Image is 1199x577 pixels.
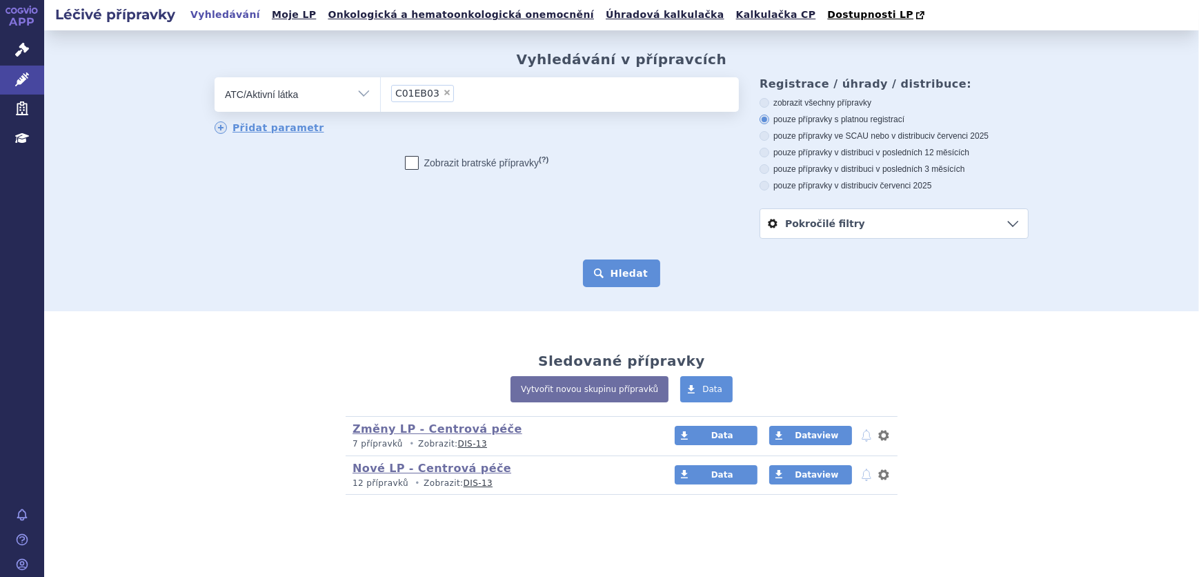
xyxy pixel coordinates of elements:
span: Dostupnosti LP [827,9,913,20]
a: Změny LP - Centrová péče [353,422,522,436]
a: DIS-13 [464,478,493,488]
a: Dataview [769,465,852,485]
button: notifikace [860,467,873,483]
a: Data [675,426,757,445]
a: Pokročilé filtry [760,209,1028,238]
a: Vyhledávání [186,6,264,24]
button: notifikace [860,427,873,444]
h3: Registrace / úhrady / distribuce: [760,77,1029,90]
label: pouze přípravky ve SCAU nebo v distribuci [760,130,1029,141]
a: Úhradová kalkulačka [602,6,729,24]
i: • [406,438,418,450]
label: zobrazit všechny přípravky [760,97,1029,108]
span: Data [702,384,722,394]
label: pouze přípravky v distribuci v posledních 3 měsících [760,164,1029,175]
span: Data [711,470,733,480]
label: pouze přípravky v distribuci [760,180,1029,191]
span: Data [711,431,733,440]
span: 7 přípravků [353,439,403,449]
label: pouze přípravky s platnou registrací [760,114,1029,125]
span: × [443,88,451,97]
h2: Vyhledávání v přípravcích [517,51,727,68]
button: nastavení [877,467,891,483]
a: Kalkulačka CP [732,6,820,24]
span: 12 přípravků [353,478,408,488]
a: Data [675,465,757,485]
button: Hledat [583,260,661,287]
a: Přidat parametr [215,121,324,134]
h2: Sledované přípravky [538,353,705,369]
label: Zobrazit bratrské přípravky [405,156,549,170]
i: • [411,478,424,489]
h2: Léčivé přípravky [44,5,186,24]
span: v červenci 2025 [873,181,931,190]
a: Dostupnosti LP [823,6,931,25]
span: Dataview [795,470,838,480]
span: v červenci 2025 [931,131,989,141]
input: C01EB03 [458,84,466,101]
a: DIS-13 [458,439,487,449]
a: Dataview [769,426,852,445]
a: Vytvořit novou skupinu přípravků [511,376,668,402]
a: Data [680,376,733,402]
label: pouze přípravky v distribuci v posledních 12 měsících [760,147,1029,158]
p: Zobrazit: [353,438,648,450]
span: Dataview [795,431,838,440]
button: nastavení [877,427,891,444]
p: Zobrazit: [353,478,648,489]
a: Moje LP [268,6,320,24]
span: INDOMETACIN [395,88,439,98]
a: Onkologická a hematoonkologická onemocnění [324,6,598,24]
abbr: (?) [539,155,548,164]
a: Nové LP - Centrová péče [353,462,511,475]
